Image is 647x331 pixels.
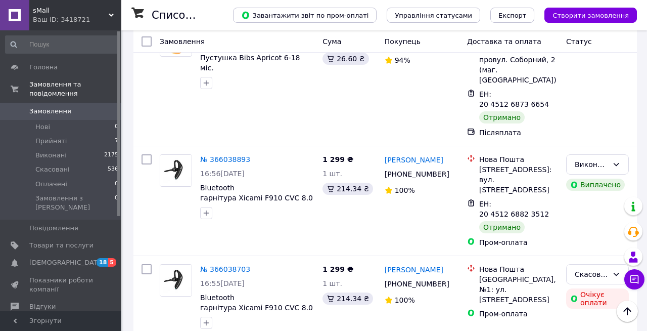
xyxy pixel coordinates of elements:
[200,155,250,163] a: № 366038893
[395,12,472,19] span: Управління статусами
[241,11,368,20] span: Завантажити звіт по пром-оплаті
[498,12,527,19] span: Експорт
[395,56,410,64] span: 94%
[552,12,629,19] span: Створити замовлення
[33,15,121,24] div: Ваш ID: 3418721
[108,165,118,174] span: 536
[200,294,313,312] a: Bluetooth гарнітура Xicami F910 CVC 8.0
[566,288,629,309] div: Очікує оплати
[395,296,415,304] span: 100%
[115,122,118,132] span: 0
[322,37,341,46] span: Cума
[566,179,625,191] div: Виплачено
[617,301,638,322] button: Наверх
[479,34,558,85] div: [GEOGRAPHIC_DATA], Поштомат №6082: провул. Соборний, 2 (маг. [GEOGRAPHIC_DATA])
[322,53,368,65] div: 26.60 ₴
[35,194,115,212] span: Замовлення з [PERSON_NAME]
[97,258,108,267] span: 18
[322,265,353,273] span: 1 299 ₴
[322,183,373,195] div: 214.34 ₴
[29,302,56,311] span: Відгуки
[35,122,50,132] span: Нові
[322,293,373,305] div: 214.34 ₴
[385,37,421,46] span: Покупець
[5,35,119,54] input: Пошук
[624,269,644,289] button: Чат з покупцем
[115,180,118,189] span: 0
[200,54,300,72] a: Пустушка Bibs Apricot 6-18 міс.
[35,151,67,160] span: Виконані
[383,277,451,291] div: [PHONE_NUMBER]
[160,154,192,187] a: Фото товару
[387,8,480,23] button: Управління статусами
[575,269,608,280] div: Скасовано
[108,258,116,267] span: 5
[322,155,353,163] span: 1 299 ₴
[566,37,592,46] span: Статус
[200,265,250,273] a: № 366038703
[479,90,549,108] span: ЕН: 20 4512 6873 6654
[35,180,67,189] span: Оплачені
[200,184,313,202] a: Bluetooth гарнітура Xicami F910 CVC 8.0
[104,151,118,160] span: 2175
[322,279,342,287] span: 1 шт.
[479,164,558,195] div: [STREET_ADDRESS]: вул. [STREET_ADDRESS]
[115,194,118,212] span: 0
[33,6,109,15] span: sMall
[479,274,558,305] div: [GEOGRAPHIC_DATA], №1: ул. [STREET_ADDRESS]
[385,265,443,275] a: [PERSON_NAME]
[479,200,549,218] span: ЕН: 20 4512 6882 3512
[479,154,558,164] div: Нова Пошта
[115,137,118,146] span: 7
[29,276,94,294] span: Показники роботи компанії
[29,80,121,98] span: Замовлення та повідомлення
[479,309,558,319] div: Пром-оплата
[395,186,415,194] span: 100%
[29,107,71,116] span: Замовлення
[160,155,192,186] img: Фото товару
[383,167,451,181] div: [PHONE_NUMBER]
[152,9,254,21] h1: Список замовлень
[467,37,541,46] span: Доставка та оплата
[35,137,67,146] span: Прийняті
[233,8,377,23] button: Завантажити звіт по пром-оплаті
[29,241,94,250] span: Товари та послуги
[534,11,637,19] a: Створити замовлення
[479,111,525,123] div: Отримано
[385,155,443,165] a: [PERSON_NAME]
[479,128,558,138] div: Післяплата
[544,8,637,23] button: Створити замовлення
[29,258,104,267] span: [DEMOGRAPHIC_DATA]
[29,224,78,233] span: Повідомлення
[160,37,205,46] span: Замовлення
[490,8,535,23] button: Експорт
[200,170,245,178] span: 16:56[DATE]
[479,237,558,247] div: Пром-оплата
[29,63,58,72] span: Головна
[322,170,342,178] span: 1 шт.
[479,221,525,233] div: Отримано
[35,165,70,174] span: Скасовані
[160,265,192,296] img: Фото товару
[479,264,558,274] div: Нова Пошта
[200,279,245,287] span: 16:55[DATE]
[575,159,608,170] div: Виконано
